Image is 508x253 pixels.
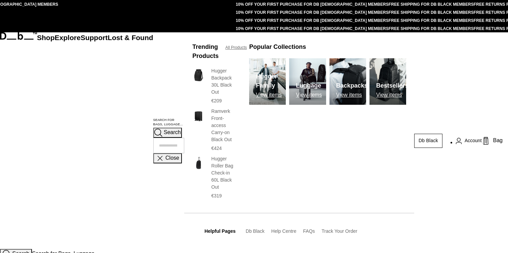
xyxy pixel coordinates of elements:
span: €319 [211,193,222,198]
a: FREE SHIPPING FOR DB BLACK MEMBERS [389,18,474,23]
img: Db [289,58,326,105]
a: Db Black [414,134,442,148]
h3: Backpacks [336,81,368,90]
img: Hugger Roller Bag Check-in 60L Black Out [192,155,204,171]
a: Db Hugger Family View items [249,58,286,105]
a: Db Black [246,228,265,234]
span: Search [164,130,181,135]
p: View items [336,92,368,98]
a: FREE SHIPPING FOR DB BLACK MEMBERS [389,2,474,7]
a: Track Your Order [322,228,357,234]
span: €209 [211,98,222,103]
a: Support [81,34,108,41]
button: Search [153,128,182,138]
h3: Hugger Roller Bag Check-in 60L Black Out [211,155,236,191]
h3: Luggage [296,81,322,90]
a: 10% OFF YOUR FIRST PURCHASE FOR DB [DEMOGRAPHIC_DATA] MEMBERS [236,2,388,7]
a: 10% OFF YOUR FIRST PURCHASE FOR DB [DEMOGRAPHIC_DATA] MEMBERS [236,18,388,23]
button: Close [153,153,182,163]
img: Db [249,58,286,105]
a: All Products [225,44,247,51]
a: FREE SHIPPING FOR DB BLACK MEMBERS [389,10,474,15]
nav: Main Navigation [37,32,153,249]
span: Bag [493,137,503,144]
img: Ramverk Front-access Carry-on Black Out [192,108,204,123]
p: View items [256,92,286,98]
a: Db Luggage View items [289,58,326,105]
span: €424 [211,146,222,151]
h3: Popular Collections [249,42,306,52]
span: Close [165,155,179,161]
a: Db Backpacks View items [329,58,366,105]
p: View items [296,92,322,98]
p: View items [376,92,408,98]
a: Lost & Found [108,34,153,41]
a: FREE SHIPPING FOR DB BLACK MEMBERS [389,26,474,31]
img: Db [369,58,406,105]
a: Account [456,137,482,145]
img: Db [329,58,366,105]
a: 10% OFF YOUR FIRST PURCHASE FOR DB [DEMOGRAPHIC_DATA] MEMBERS [236,10,388,15]
a: Db Bestsellers View items [369,58,406,105]
h3: Hugger Family [256,72,286,90]
a: FAQs [303,228,315,234]
a: 10% OFF YOUR FIRST PURCHASE FOR DB [DEMOGRAPHIC_DATA] MEMBERS [236,26,388,31]
h3: Ramverk Front-access Carry-on Black Out [211,108,236,143]
a: Shop [37,34,55,41]
a: Ramverk Front-access Carry-on Black Out Ramverk Front-access Carry-on Black Out €424 [192,108,236,152]
button: Bag [482,137,503,145]
h3: Trending Products [192,42,219,61]
h3: Helpful Pages [204,228,236,235]
img: Hugger Backpack 30L Black Out [192,67,204,83]
span: Account [465,137,482,144]
a: Hugger Backpack 30L Black Out Hugger Backpack 30L Black Out €209 [192,67,236,104]
a: Help Centre [271,228,297,234]
a: Explore [55,34,81,41]
label: Search for Bags, Luggage... [153,118,185,127]
a: Hugger Roller Bag Check-in 60L Black Out Hugger Roller Bag Check-in 60L Black Out €319 [192,155,236,199]
h3: Hugger Backpack 30L Black Out [211,67,236,96]
h3: Bestsellers [376,81,408,90]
